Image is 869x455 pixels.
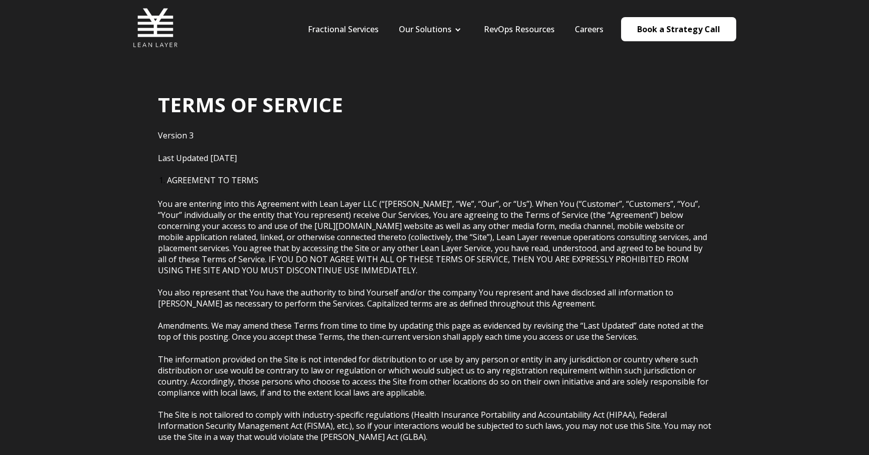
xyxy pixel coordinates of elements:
img: Lean Layer Logo [133,5,178,50]
span: Version 3 [158,130,194,141]
span: You are entering into this Agreement with Lean Layer LLC (“[PERSON_NAME]”, “We”, “Our”, or “Us”).... [158,198,707,276]
a: Our Solutions [399,24,452,35]
a: RevOps Resources [484,24,555,35]
span: You also represent that You have the authority to bind Yourself and/or the company You represent ... [158,287,673,309]
a: Careers [575,24,603,35]
span: TERMS OF SERVICE [158,91,343,118]
span: The information provided on the Site is not intended for distribution to or use by any person or ... [158,354,709,398]
a: Fractional Services [308,24,379,35]
span: Amendments. We may amend these Terms from time to time by updating this page as evidenced by revi... [158,320,704,342]
a: Book a Strategy Call [621,17,736,41]
span: AGREEMENT TO TERMS [167,175,258,186]
span: Last Updated [DATE] [158,153,237,164]
span: The Site is not tailored to comply with industry-specific regulations (Health Insurance Portabili... [158,409,711,442]
div: Navigation Menu [298,24,614,35]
